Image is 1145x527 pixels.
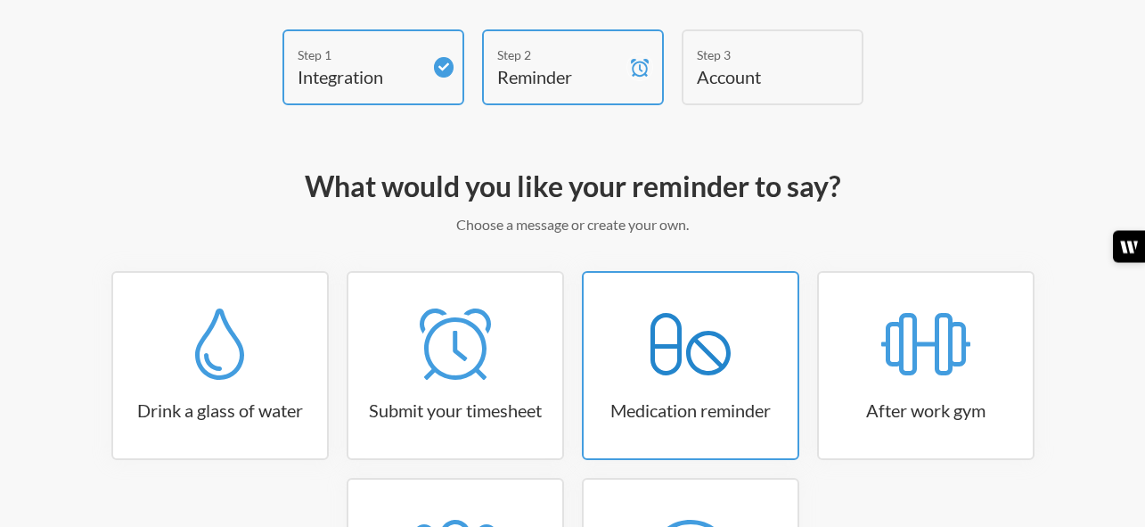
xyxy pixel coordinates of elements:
[584,398,797,423] h3: Medication reminder
[348,398,562,423] h3: Submit your timesheet
[56,168,1090,205] h2: What would you like your reminder to say?
[497,64,622,89] h4: Reminder
[298,64,422,89] h4: Integration
[697,64,822,89] h4: Account
[298,45,422,64] div: Step 1
[113,398,327,423] h3: Drink a glass of water
[56,214,1090,235] p: Choose a message or create your own.
[497,45,622,64] div: Step 2
[819,398,1033,423] h3: After work gym
[697,45,822,64] div: Step 3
